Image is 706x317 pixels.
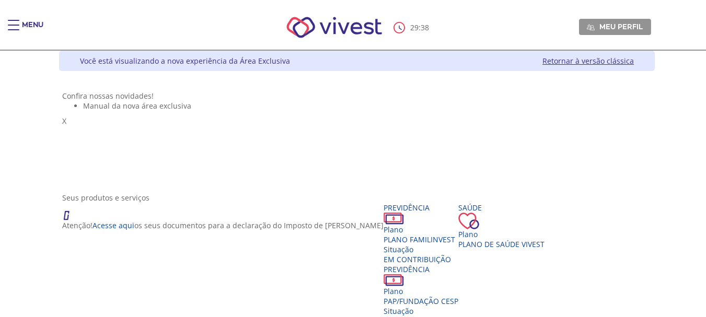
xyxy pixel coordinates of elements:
div: Confira nossas novidades! [62,91,652,101]
span: PAP/FUNDAÇÃO CESP [384,296,458,306]
div: Situação [384,306,458,316]
p: Atenção! os seus documentos para a declaração do Imposto de [PERSON_NAME] [62,220,384,230]
span: X [62,116,66,126]
div: Situação [384,244,458,254]
img: ico_atencao.png [62,203,80,220]
img: Meu perfil [587,24,595,31]
div: Previdência [384,203,458,213]
span: Plano de Saúde VIVEST [458,239,545,249]
div: Menu [22,20,43,41]
img: Vivest [275,5,393,50]
img: ico_dinheiro.png [384,274,404,286]
div: Você está visualizando a nova experiência da Área Exclusiva [80,56,290,66]
div: Plano [384,286,458,296]
a: Acesse aqui [92,220,134,230]
span: Manual da nova área exclusiva [83,101,191,111]
span: 29 [410,22,419,32]
div: : [393,22,431,33]
section: <span lang="pt-BR" dir="ltr">Visualizador do Conteúdo da Web</span> 1 [62,91,652,182]
span: 38 [421,22,429,32]
img: ico_coracao.png [458,213,479,229]
span: Meu perfil [599,22,643,31]
span: EM CONTRIBUIÇÃO [384,254,451,264]
div: Plano [458,229,545,239]
img: ico_dinheiro.png [384,213,404,225]
div: Saúde [458,203,545,213]
a: Saúde PlanoPlano de Saúde VIVEST [458,203,545,249]
div: Previdência [384,264,458,274]
div: Seus produtos e serviços [62,193,652,203]
a: Retornar à versão clássica [542,56,634,66]
a: Previdência PlanoPLANO FAMILINVEST SituaçãoEM CONTRIBUIÇÃO [384,203,458,264]
div: Plano [384,225,458,234]
a: Meu perfil [579,19,651,34]
span: PLANO FAMILINVEST [384,234,455,244]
